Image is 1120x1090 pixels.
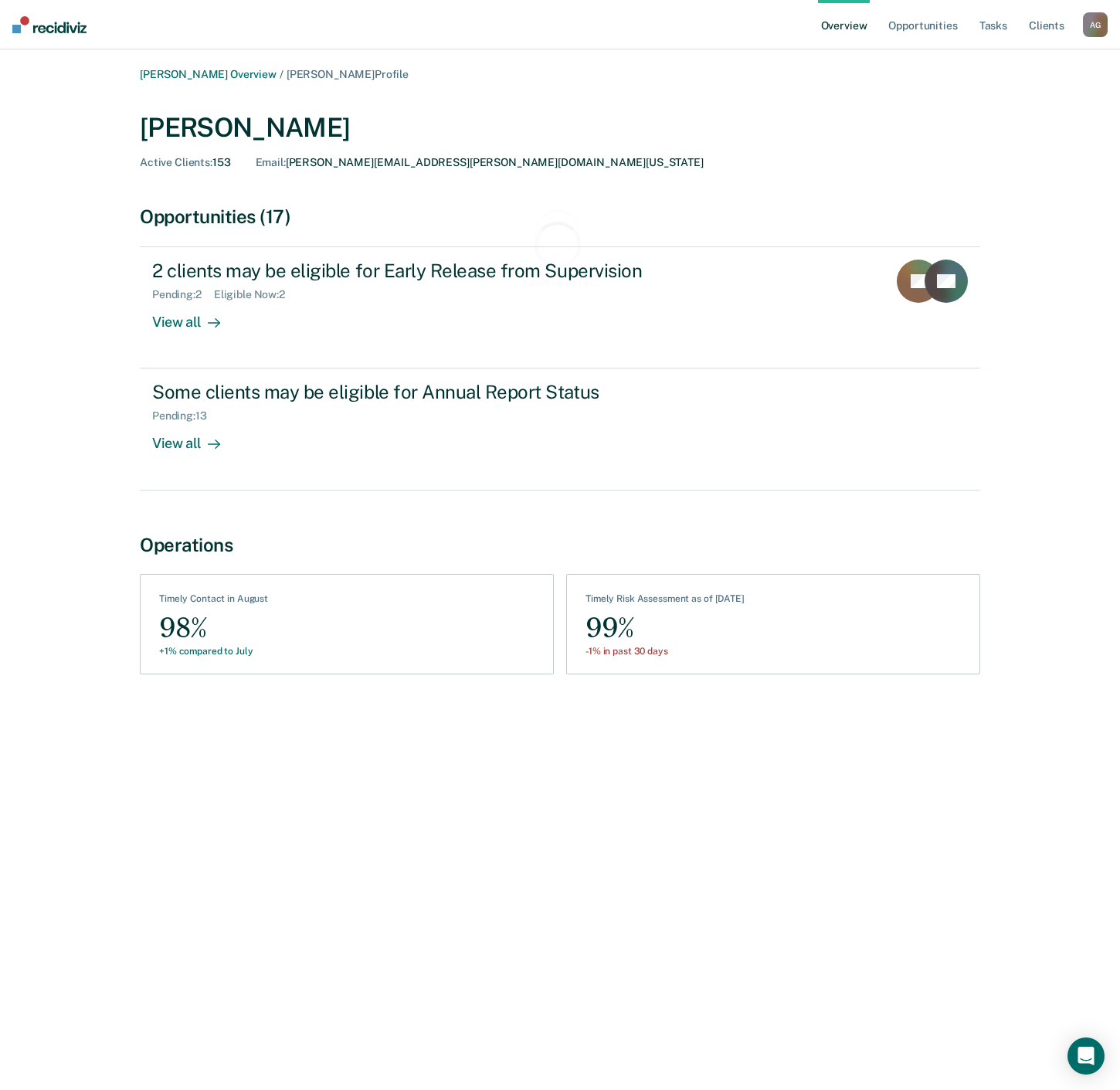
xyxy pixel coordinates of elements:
a: 2 clients may be eligible for Early Release from SupervisionPending:2Eligible Now:2View all [140,246,980,368]
div: 153 [140,156,231,169]
div: Timely Risk Assessment as of [DATE] [585,593,745,610]
div: View all [152,423,239,453]
div: 98% [159,611,268,646]
span: Email : [256,156,286,168]
a: [PERSON_NAME] Overview [140,68,277,80]
div: [PERSON_NAME] [140,112,980,144]
div: Pending : 2 [152,288,214,301]
div: +1% compared to July [159,646,268,657]
span: / [277,68,287,80]
div: Pending : 13 [152,409,219,423]
div: -1% in past 30 days [585,646,745,657]
a: Some clients may be eligible for Annual Report StatusPending:13View all [140,368,980,490]
div: View all [152,301,239,331]
button: AG [1083,12,1108,37]
div: Timely Contact in August [159,593,268,610]
div: Opportunities (17) [140,205,980,228]
span: [PERSON_NAME] Profile [287,68,409,80]
img: Recidiviz [12,16,87,33]
span: Active Clients : [140,156,212,168]
div: 99% [585,611,745,646]
div: Operations [140,534,980,556]
div: 2 clients may be eligible for Early Release from Supervision [152,260,694,282]
div: Eligible Now : 2 [214,288,297,301]
div: Some clients may be eligible for Annual Report Status [152,381,694,403]
div: [PERSON_NAME][EMAIL_ADDRESS][PERSON_NAME][DOMAIN_NAME][US_STATE] [256,156,704,169]
div: Open Intercom Messenger [1067,1037,1105,1075]
div: A G [1083,12,1108,37]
